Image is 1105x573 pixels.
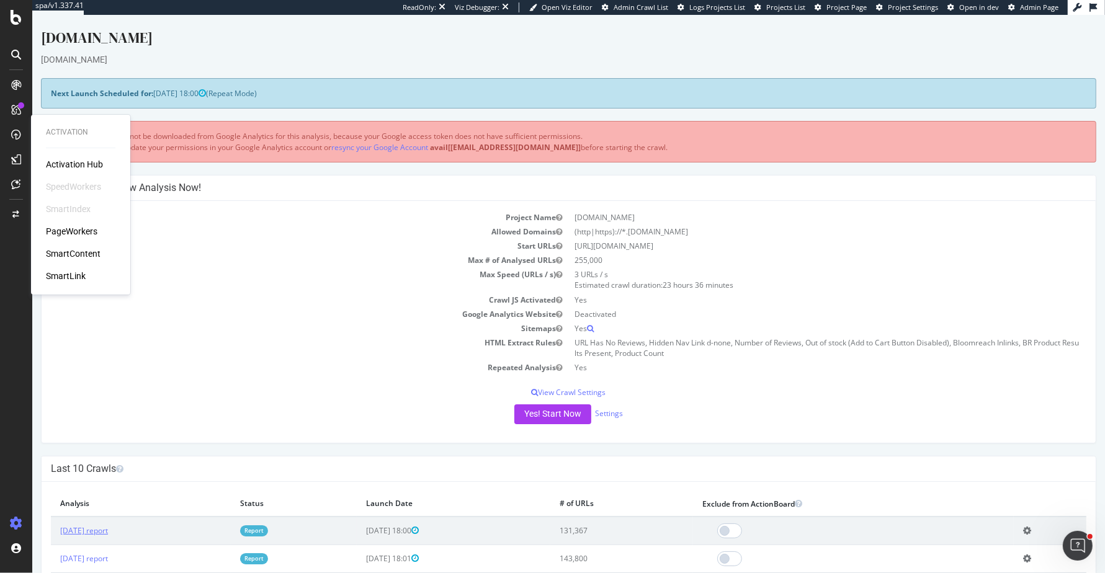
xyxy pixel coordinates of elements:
[537,278,1055,292] td: Yes
[19,278,537,292] td: Crawl JS Activated
[537,292,1055,306] td: Deactivated
[482,389,559,409] button: Yes! Start Now
[529,2,593,12] a: Open Viz Editor
[1008,2,1058,12] a: Admin Page
[537,345,1055,360] td: Yes
[208,510,236,521] a: Report
[398,127,548,138] b: avail[[EMAIL_ADDRESS][DOMAIN_NAME]]
[455,2,499,12] div: Viz Debugger:
[537,195,1055,210] td: [DOMAIN_NAME]
[299,127,396,138] a: resync your Google Account
[46,247,101,260] a: SmartContent
[678,2,745,12] a: Logs Projects List
[46,158,103,171] a: Activation Hub
[518,476,661,502] th: # of URLs
[19,306,537,321] td: Sitemaps
[46,127,115,138] div: Activation
[19,476,199,502] th: Analysis
[19,448,1054,460] h4: Last 10 Crawls
[19,73,121,84] strong: Next Launch Scheduled for:
[403,2,436,12] div: ReadOnly:
[766,2,805,12] span: Projects List
[947,2,999,12] a: Open in dev
[542,2,593,12] span: Open Viz Editor
[334,510,387,521] span: [DATE] 18:00
[602,2,668,12] a: Admin Crawl List
[537,321,1055,345] td: URL Has No Reviews, Hidden Nav Link d-none, Number of Reviews, Out of stock (Add to Cart Button D...
[28,538,76,549] a: [DATE] report
[28,510,76,521] a: [DATE] report
[19,210,537,224] td: Allowed Domains
[19,345,537,360] td: Repeated Analysis
[959,2,999,12] span: Open in dev
[121,73,174,84] span: [DATE] 18:00
[19,321,537,345] td: HTML Extract Rules
[518,530,661,557] td: 143,800
[46,180,101,193] div: SpeedWorkers
[19,167,1054,179] h4: Configure your New Analysis Now!
[518,502,661,530] td: 131,367
[689,2,745,12] span: Logs Projects List
[19,195,537,210] td: Project Name
[826,2,867,12] span: Project Page
[46,203,91,215] div: SmartIndex
[537,210,1055,224] td: (http|https)://*.[DOMAIN_NAME]
[661,476,982,502] th: Exclude from ActionBoard
[815,2,867,12] a: Project Page
[631,265,702,275] span: 23 hours 36 minutes
[876,2,938,12] a: Project Settings
[19,372,1054,383] p: View Crawl Settings
[1063,531,1093,561] iframe: Intercom live chat
[334,538,387,549] span: [DATE] 18:01
[46,225,97,238] a: PageWorkers
[324,476,518,502] th: Launch Date
[19,292,537,306] td: Google Analytics Website
[537,252,1055,277] td: 3 URLs / s Estimated crawl duration:
[614,2,668,12] span: Admin Crawl List
[199,476,324,502] th: Status
[19,224,537,238] td: Start URLs
[537,224,1055,238] td: [URL][DOMAIN_NAME]
[46,270,86,282] a: SmartLink
[208,538,236,549] a: Report
[537,306,1055,321] td: Yes
[754,2,805,12] a: Projects List
[9,63,1064,94] div: (Repeat Mode)
[19,238,537,252] td: Max # of Analysed URLs
[563,393,591,404] a: Settings
[1020,2,1058,12] span: Admin Page
[9,38,1064,51] div: [DOMAIN_NAME]
[537,238,1055,252] td: 255,000
[9,12,1064,38] div: [DOMAIN_NAME]
[9,106,1064,147] div: Visit information will not be downloaded from Google Analytics for this analysis, because your Go...
[888,2,938,12] span: Project Settings
[19,252,537,277] td: Max Speed (URLs / s)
